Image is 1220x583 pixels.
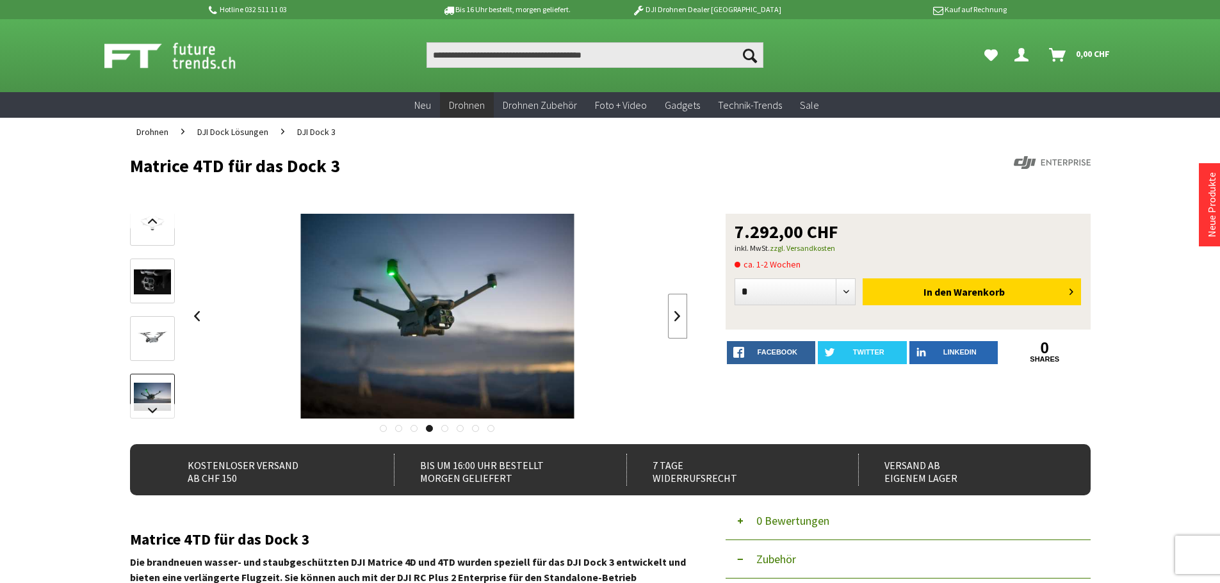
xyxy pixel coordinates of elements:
a: Neu [405,92,440,118]
span: ca. 1-2 Wochen [735,257,801,272]
a: shares [1000,355,1089,363]
a: Neue Produkte [1205,172,1218,237]
a: Dein Konto [1009,42,1039,68]
a: Technik-Trends [709,92,791,118]
a: Meine Favoriten [978,42,1004,68]
img: DJI Enterprise [1014,156,1091,169]
a: Warenkorb [1044,42,1116,68]
span: Warenkorb [954,285,1005,298]
span: Drohnen [449,99,485,111]
span: DJI Dock 3 [297,126,336,138]
button: Suchen [736,42,763,68]
span: Sale [800,99,819,111]
a: DJI Dock 3 [291,118,342,146]
span: DJI Dock Lösungen [197,126,268,138]
span: facebook [758,348,797,356]
p: Hotline 032 511 11 03 [207,2,407,17]
span: 7.292,00 CHF [735,223,838,241]
p: DJI Drohnen Dealer [GEOGRAPHIC_DATA] [606,2,806,17]
a: Drohnen [440,92,494,118]
img: Shop Futuretrends - zur Startseite wechseln [104,40,264,72]
span: Technik-Trends [718,99,782,111]
a: Drohnen Zubehör [494,92,586,118]
a: facebook [727,341,816,364]
a: 0 [1000,341,1089,355]
div: Bis um 16:00 Uhr bestellt Morgen geliefert [394,454,598,486]
button: Zubehör [726,540,1091,579]
h2: Matrice 4TD für das Dock 3 [130,531,687,548]
input: Produkt, Marke, Kategorie, EAN, Artikelnummer… [427,42,763,68]
p: Kauf auf Rechnung [807,2,1007,17]
span: LinkedIn [943,348,977,356]
a: Sale [791,92,828,118]
a: Gadgets [656,92,709,118]
button: In den Warenkorb [863,278,1081,305]
span: twitter [853,348,884,356]
p: Bis 16 Uhr bestellt, morgen geliefert. [407,2,606,17]
a: Drohnen [130,118,175,146]
a: twitter [818,341,907,364]
a: LinkedIn [909,341,998,364]
span: Drohnen [136,126,168,138]
a: DJI Dock Lösungen [191,118,275,146]
h1: Matrice 4TD für das Dock 3 [130,156,899,175]
span: Drohnen Zubehör [503,99,577,111]
span: Foto + Video [595,99,647,111]
div: Kostenloser Versand ab CHF 150 [162,454,366,486]
div: 7 Tage Widerrufsrecht [626,454,831,486]
a: zzgl. Versandkosten [770,243,835,253]
button: 0 Bewertungen [726,502,1091,540]
span: 0,00 CHF [1076,44,1110,64]
span: In den [923,285,952,298]
a: Foto + Video [586,92,656,118]
span: Gadgets [665,99,700,111]
p: inkl. MwSt. [735,241,1082,256]
span: Neu [414,99,431,111]
div: Versand ab eigenem Lager [858,454,1062,486]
